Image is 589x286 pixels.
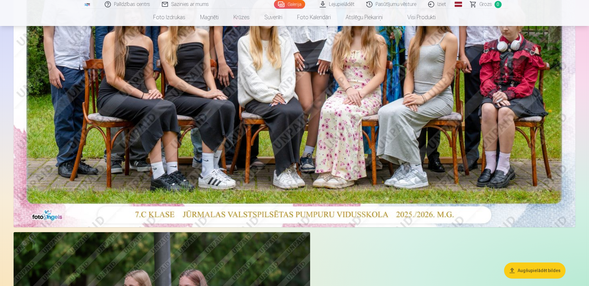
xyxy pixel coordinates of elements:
a: Krūzes [226,9,257,26]
a: Foto kalendāri [290,9,338,26]
span: Grozs [479,1,492,8]
span: 0 [494,1,502,8]
button: Augšupielādēt bildes [504,262,566,279]
a: Visi produkti [390,9,443,26]
a: Magnēti [193,9,226,26]
img: /fa3 [84,2,91,6]
a: Atslēgu piekariņi [338,9,390,26]
a: Suvenīri [257,9,290,26]
a: Foto izdrukas [146,9,193,26]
